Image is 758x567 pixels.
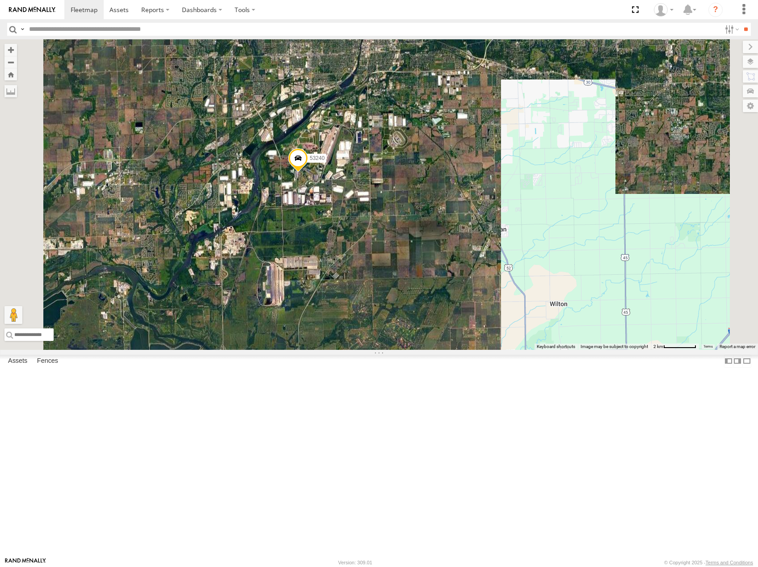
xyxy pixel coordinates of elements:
button: Zoom Home [4,68,17,80]
a: Terms and Conditions [706,560,753,565]
button: Drag Pegman onto the map to open Street View [4,306,22,324]
a: Visit our Website [5,558,46,567]
span: Image may be subject to copyright [581,344,648,349]
i: ? [708,3,723,17]
a: Terms (opens in new tab) [703,345,713,349]
label: Map Settings [743,100,758,112]
div: Version: 309.01 [338,560,372,565]
label: Dock Summary Table to the Right [733,355,742,368]
label: Measure [4,85,17,97]
label: Search Filter Options [721,23,741,36]
label: Assets [4,355,32,367]
label: Search Query [19,23,26,36]
label: Dock Summary Table to the Left [724,355,733,368]
button: Keyboard shortcuts [537,344,575,350]
button: Zoom in [4,44,17,56]
div: Miky Transport [651,3,677,17]
button: Map Scale: 2 km per 70 pixels [651,344,699,350]
label: Fences [33,355,63,367]
label: Hide Summary Table [742,355,751,368]
span: 53240 [310,155,324,161]
a: Report a map error [720,344,755,349]
span: 2 km [653,344,663,349]
button: Zoom out [4,56,17,68]
div: © Copyright 2025 - [664,560,753,565]
img: rand-logo.svg [9,7,55,13]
